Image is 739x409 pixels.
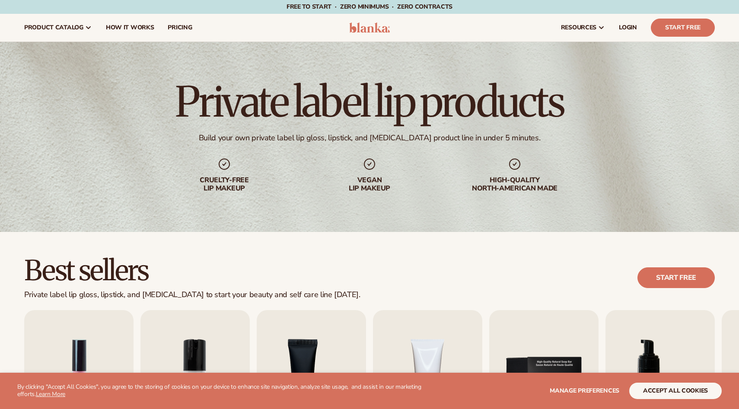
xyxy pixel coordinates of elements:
[619,24,637,31] span: LOGIN
[168,24,192,31] span: pricing
[24,256,360,285] h2: Best sellers
[161,14,199,41] a: pricing
[651,19,715,37] a: Start Free
[554,14,612,41] a: resources
[550,383,619,399] button: Manage preferences
[287,3,452,11] span: Free to start · ZERO minimums · ZERO contracts
[175,81,564,123] h1: Private label lip products
[106,24,154,31] span: How It Works
[169,176,280,193] div: Cruelty-free lip makeup
[637,267,715,288] a: Start free
[550,387,619,395] span: Manage preferences
[99,14,161,41] a: How It Works
[199,133,541,143] div: Build your own private label lip gloss, lipstick, and [MEDICAL_DATA] product line in under 5 minu...
[629,383,722,399] button: accept all cookies
[24,24,83,31] span: product catalog
[36,390,65,398] a: Learn More
[561,24,596,31] span: resources
[459,176,570,193] div: High-quality North-american made
[612,14,644,41] a: LOGIN
[349,22,390,33] img: logo
[17,384,436,398] p: By clicking "Accept All Cookies", you agree to the storing of cookies on your device to enhance s...
[17,14,99,41] a: product catalog
[314,176,425,193] div: Vegan lip makeup
[24,290,360,300] div: Private label lip gloss, lipstick, and [MEDICAL_DATA] to start your beauty and self care line [DA...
